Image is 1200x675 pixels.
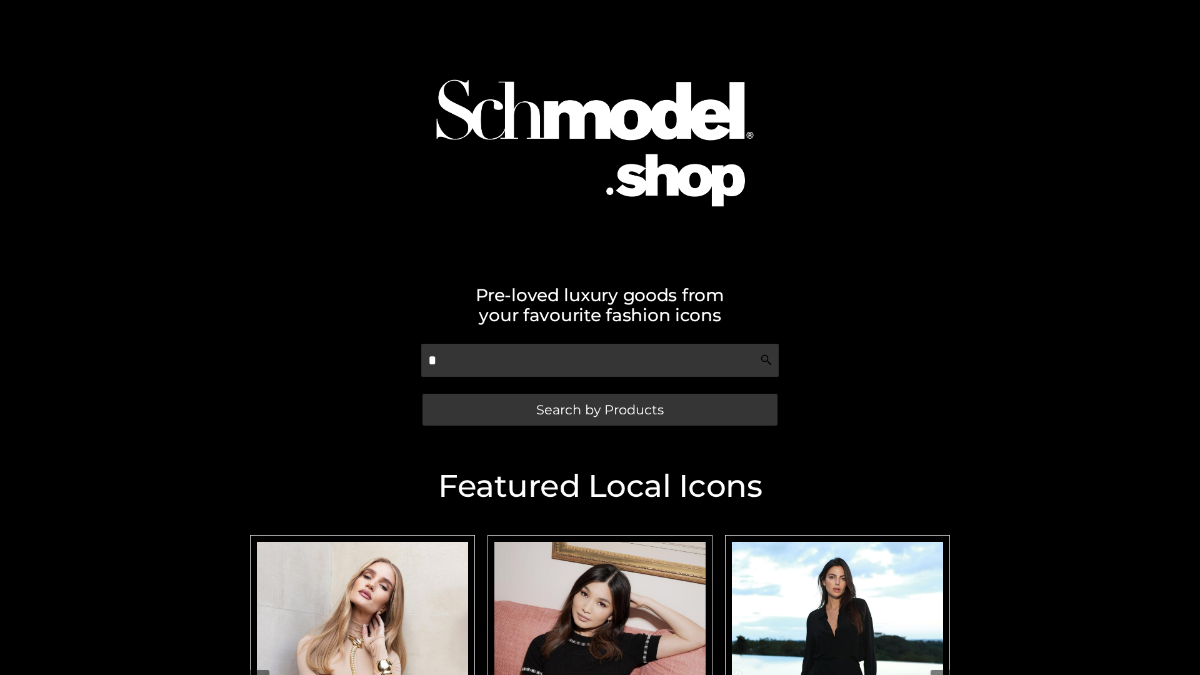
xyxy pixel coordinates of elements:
h2: Pre-loved luxury goods from your favourite fashion icons [244,285,956,325]
span: Search by Products [536,403,664,416]
a: Search by Products [422,394,777,426]
h2: Featured Local Icons​ [244,471,956,502]
img: Search Icon [760,354,772,366]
